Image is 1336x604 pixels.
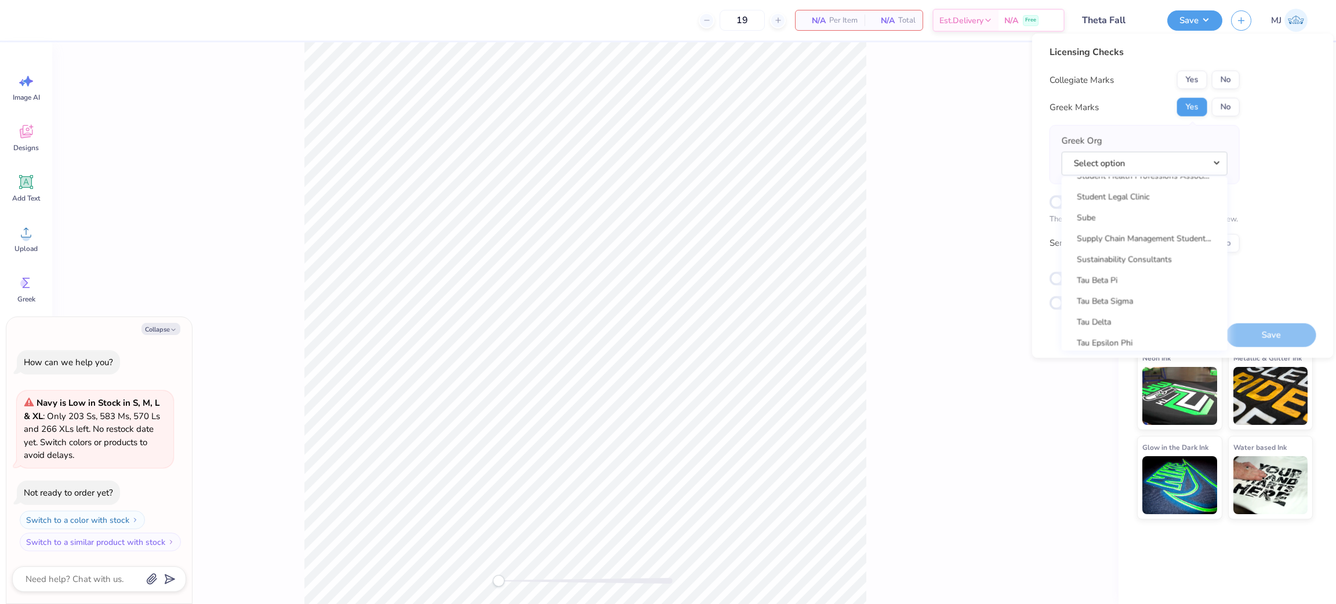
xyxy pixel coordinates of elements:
button: Switch to a color with stock [20,511,145,529]
span: Per Item [829,14,858,27]
div: How can we help you? [24,356,113,368]
button: No [1212,71,1240,89]
a: Tau Beta Sigma [1066,291,1223,310]
button: No [1212,98,1240,117]
strong: Navy is Low in Stock in S, M, L & XL [24,397,159,422]
button: Select option [1062,151,1228,175]
a: Tau Epsilon Phi [1066,333,1223,352]
span: Add Text [12,194,40,203]
label: Greek Org [1062,134,1102,148]
img: Switch to a color with stock [132,516,139,523]
div: Select option [1062,176,1228,350]
a: Supply Chain Management Student organization [1066,228,1223,248]
span: Est. Delivery [939,14,983,27]
span: N/A [1004,14,1018,27]
button: Yes [1177,98,1207,117]
img: Glow in the Dark Ink [1142,456,1217,514]
img: Switch to a similar product with stock [168,538,175,545]
div: Licensing Checks [1050,45,1240,59]
div: Send a Copy to Client [1050,236,1134,250]
button: No [1212,234,1240,252]
a: Student Health Professions Association [1066,166,1223,185]
span: Greek [17,294,35,304]
span: Water based Ink [1233,441,1287,453]
a: Student Legal Clinic [1066,187,1223,206]
a: Tau Beta Pi [1066,270,1223,289]
span: Designs [13,143,39,152]
button: Collapse [141,323,180,335]
img: Water based Ink [1233,456,1308,514]
span: N/A [803,14,826,27]
a: MJ [1266,9,1313,32]
p: The changes are too minor to warrant an Affinity review. [1050,214,1240,225]
input: Untitled Design [1073,9,1159,32]
img: Neon Ink [1142,367,1217,425]
div: Collegiate Marks [1050,73,1114,86]
span: MJ [1271,14,1281,27]
img: Metallic & Glitter Ink [1233,367,1308,425]
span: Glow in the Dark Ink [1142,441,1208,453]
span: : Only 203 Ss, 583 Ms, 570 Ls and 266 XLs left. No restock date yet. Switch colors or products to... [24,397,160,461]
div: Greek Marks [1050,100,1099,114]
div: Not ready to order yet? [24,487,113,499]
span: Free [1025,16,1036,24]
a: Tau Delta [1066,312,1223,331]
button: Yes [1177,71,1207,89]
button: Switch to a similar product with stock [20,533,181,551]
span: Total [898,14,916,27]
span: Upload [14,244,38,253]
span: Image AI [13,93,40,102]
div: Accessibility label [493,575,504,587]
img: Mark Joshua Mullasgo [1284,9,1308,32]
a: Sube [1066,208,1223,227]
a: Sustainability Consultants [1066,249,1223,268]
button: Save [1167,10,1222,31]
span: Metallic & Glitter Ink [1233,352,1302,364]
span: N/A [872,14,895,27]
input: – – [720,10,765,31]
span: Neon Ink [1142,352,1171,364]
